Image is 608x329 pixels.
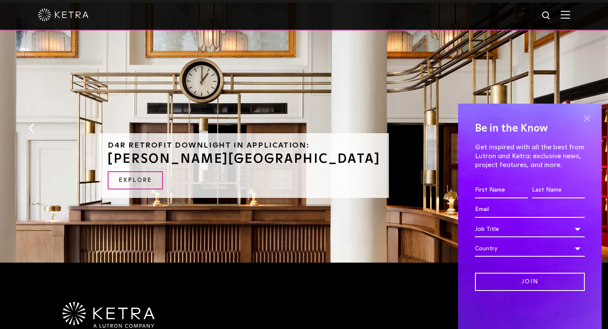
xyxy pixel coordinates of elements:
[108,171,163,189] a: EXPLORE
[62,302,155,328] img: Ketra-aLutronCo_White_RGB
[38,8,89,21] img: ketra-logo-2019-white
[475,121,585,137] h4: Be in the Know
[475,143,585,169] p: Get inspired with all the best from Lutron and Ketra: exclusive news, project features, and more.
[541,11,552,21] img: search icon
[561,11,570,19] img: Hamburger%20Nav.svg
[475,241,585,257] div: Country
[27,123,35,134] button: Previous
[108,142,380,149] h6: D4R Retrofit Downlight in Application:
[532,182,585,198] input: Last Name
[475,182,528,198] input: First Name
[475,202,585,218] input: Email
[475,273,585,291] input: Join
[475,221,585,237] div: Job Title
[108,153,380,165] h3: [PERSON_NAME][GEOGRAPHIC_DATA]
